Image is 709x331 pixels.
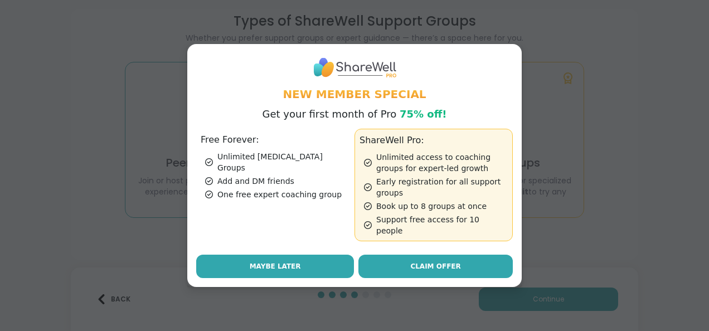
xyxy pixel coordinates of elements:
h3: ShareWell Pro: [360,134,508,147]
span: Maybe Later [250,261,301,271]
div: Unlimited [MEDICAL_DATA] Groups [205,151,350,173]
div: Unlimited access to coaching groups for expert-led growth [364,152,508,174]
div: One free expert coaching group [205,189,350,200]
div: Early registration for all support groups [364,176,508,198]
h3: Free Forever: [201,133,350,147]
span: Claim Offer [410,261,460,271]
div: Add and DM friends [205,176,350,187]
img: ShareWell Logo [313,53,396,81]
h1: New Member Special [196,86,513,102]
a: Claim Offer [358,255,513,278]
span: 75% off! [400,108,447,120]
p: Get your first month of Pro [263,106,447,122]
div: Book up to 8 groups at once [364,201,508,212]
button: Maybe Later [196,255,354,278]
div: Support free access for 10 people [364,214,508,236]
